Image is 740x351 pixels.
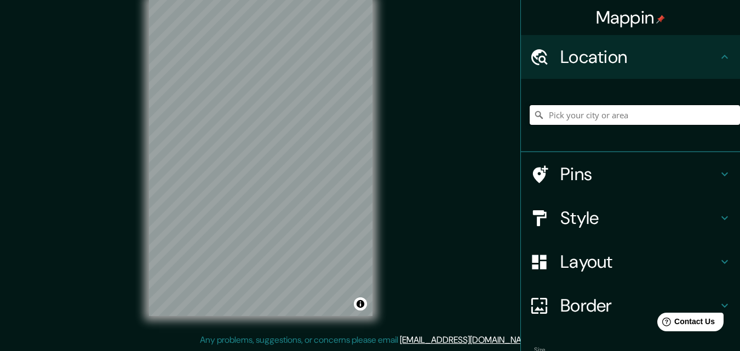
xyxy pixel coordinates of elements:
input: Pick your city or area [530,105,740,125]
div: Style [521,196,740,240]
h4: Mappin [596,7,666,28]
p: Any problems, suggestions, or concerns please email . [200,333,537,347]
h4: Style [560,207,718,229]
div: Location [521,35,740,79]
button: Toggle attribution [354,297,367,310]
h4: Border [560,295,718,317]
h4: Pins [560,163,718,185]
h4: Layout [560,251,718,273]
a: [EMAIL_ADDRESS][DOMAIN_NAME] [400,334,535,346]
div: Pins [521,152,740,196]
img: pin-icon.png [656,15,665,24]
h4: Location [560,46,718,68]
iframe: Help widget launcher [643,308,728,339]
div: Layout [521,240,740,284]
div: Border [521,284,740,327]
